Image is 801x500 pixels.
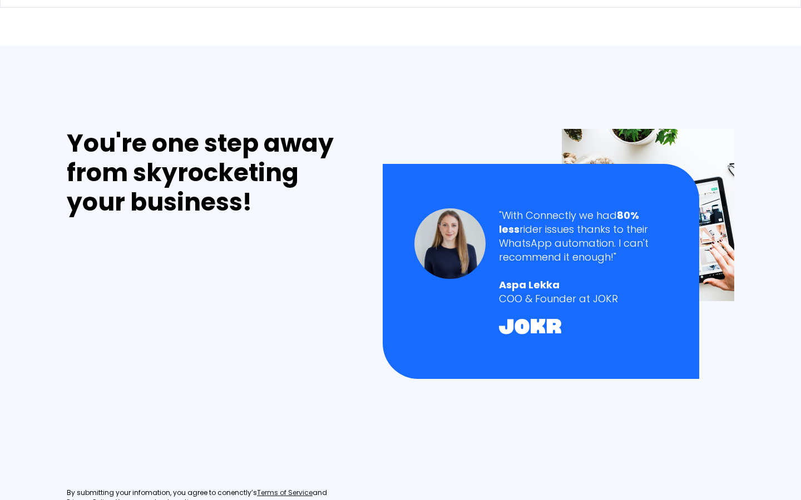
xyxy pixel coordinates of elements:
strong: Aspa Lekka [499,278,560,292]
div: You're one step away from skyrocketing your business! [67,129,359,217]
a: Terms of Service [257,488,313,498]
iframe: Form 0 [67,230,234,475]
strong: 80% less [499,208,639,236]
ul: Language list [22,481,67,496]
div: "With Connectly we had rider issues thanks to their WhatsApp automation. I can't recommend it eno... [499,208,667,264]
div: COO & Founder at JOKR [499,292,667,306]
aside: Language selected: English [11,481,67,496]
